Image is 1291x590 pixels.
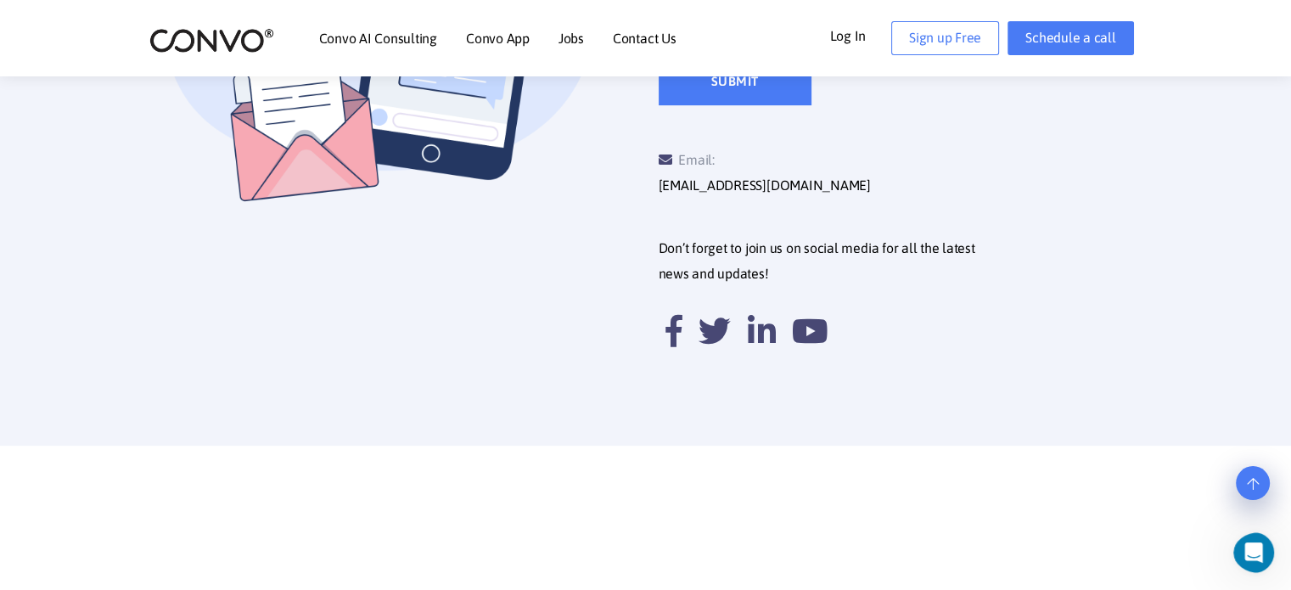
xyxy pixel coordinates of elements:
[829,21,891,48] a: Log In
[149,27,274,53] img: logo_2.png
[659,173,871,199] a: [EMAIL_ADDRESS][DOMAIN_NAME]
[659,59,811,105] input: Submit
[659,236,1142,287] p: Don’t forget to join us on social media for all the latest news and updates!
[613,31,676,45] a: Contact Us
[466,31,530,45] a: Convo App
[659,152,715,167] span: Email:
[558,31,584,45] a: Jobs
[891,21,999,55] a: Sign up Free
[1233,532,1286,573] iframe: Intercom live chat
[319,31,437,45] a: Convo AI Consulting
[1008,21,1133,55] a: Schedule a call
